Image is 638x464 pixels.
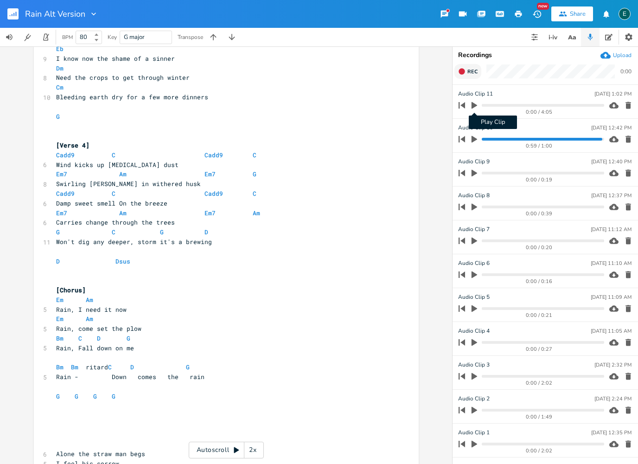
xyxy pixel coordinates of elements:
[454,64,481,79] button: Rec
[112,151,115,159] span: C
[56,170,67,178] span: Em7
[56,305,127,314] span: Rain, I need it now
[591,430,632,435] div: [DATE] 12:35 PM
[591,227,632,232] div: [DATE] 11:12 AM
[204,170,216,178] span: Em7
[619,8,631,20] div: easlakson
[253,189,256,198] span: C
[537,3,549,10] div: New
[56,64,64,72] span: Dm
[474,143,604,148] div: 0:59 / 1:00
[56,228,60,236] span: G
[75,392,78,400] span: G
[56,45,64,53] span: Eb
[25,10,85,18] span: Rain Alt Version
[56,286,86,294] span: [Chorus]
[56,257,60,265] span: D
[467,68,478,75] span: Rec
[56,334,64,342] span: Bm
[56,83,64,91] span: Cm
[56,73,190,82] span: Need the crops to get through winter
[130,363,134,371] span: D
[204,189,223,198] span: Cadd9
[186,363,190,371] span: G
[591,295,632,300] div: [DATE] 11:09 AM
[115,257,130,265] span: Dsus
[474,313,604,318] div: 0:00 / 0:21
[71,363,78,371] span: Bm
[112,228,115,236] span: C
[56,161,179,169] span: Wind kicks up [MEDICAL_DATA] dust
[56,54,175,63] span: I know now the shame of a sinner
[591,125,632,130] div: [DATE] 12:42 PM
[56,93,208,101] span: Bleeding earth dry for a few more dinners
[474,245,604,250] div: 0:00 / 0:20
[56,218,175,226] span: Carries change through the trees
[119,209,127,217] span: Am
[458,52,632,58] div: Recordings
[474,177,604,182] div: 0:00 / 0:19
[112,392,115,400] span: G
[56,296,64,304] span: Em
[528,6,546,22] button: New
[56,373,204,381] span: Rain - Down comes the rain
[458,293,490,302] span: Audio Clip 5
[127,334,130,342] span: G
[56,151,75,159] span: Cadd9
[458,123,493,132] span: Audio Clip 10
[253,170,256,178] span: G
[474,110,604,115] div: 0:00 / 4:05
[56,363,190,371] span: ritard
[474,211,604,216] div: 0:00 / 0:39
[594,91,632,97] div: [DATE] 1:02 PM
[474,414,604,419] div: 0:00 / 1:49
[468,98,480,113] button: Play Clip
[458,361,490,369] span: Audio Clip 3
[56,238,212,246] span: Won't dig any deeper, storm it's a brewing
[458,327,490,335] span: Audio Clip 4
[86,296,93,304] span: Am
[570,10,586,18] div: Share
[551,6,593,21] button: Share
[56,450,145,458] span: Alone the straw man begs
[93,392,97,400] span: G
[56,141,89,149] span: [Verse 4]
[56,112,60,121] span: G
[56,324,141,333] span: Rain, come set the plow
[620,69,632,74] div: 0:00
[108,34,117,40] div: Key
[458,191,490,200] span: Audio Clip 8
[124,33,145,41] span: G major
[86,315,93,323] span: Am
[458,394,490,403] span: Audio Clip 2
[458,90,493,98] span: Audio Clip 11
[458,428,490,437] span: Audio Clip 1
[474,279,604,284] div: 0:00 / 0:16
[56,392,60,400] span: G
[591,193,632,198] div: [DATE] 12:37 PM
[204,151,223,159] span: Cadd9
[594,362,632,367] div: [DATE] 2:32 PM
[160,228,164,236] span: G
[56,209,67,217] span: Em7
[474,380,604,386] div: 0:00 / 2:02
[204,209,216,217] span: Em7
[613,52,632,59] div: Upload
[97,334,101,342] span: D
[619,3,631,25] button: E
[108,363,112,371] span: C
[591,329,632,334] div: [DATE] 11:05 AM
[591,159,632,164] div: [DATE] 12:40 PM
[253,151,256,159] span: C
[458,157,490,166] span: Audio Clip 9
[178,34,203,40] div: Transpose
[56,199,167,207] span: Damp sweet smell On the breeze
[253,209,260,217] span: Am
[474,448,604,453] div: 0:00 / 2:02
[204,228,208,236] span: D
[119,170,127,178] span: Am
[56,180,201,188] span: Swirling [PERSON_NAME] in withered husk
[474,347,604,352] div: 0:00 / 0:27
[112,189,115,198] span: C
[56,363,64,371] span: Bm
